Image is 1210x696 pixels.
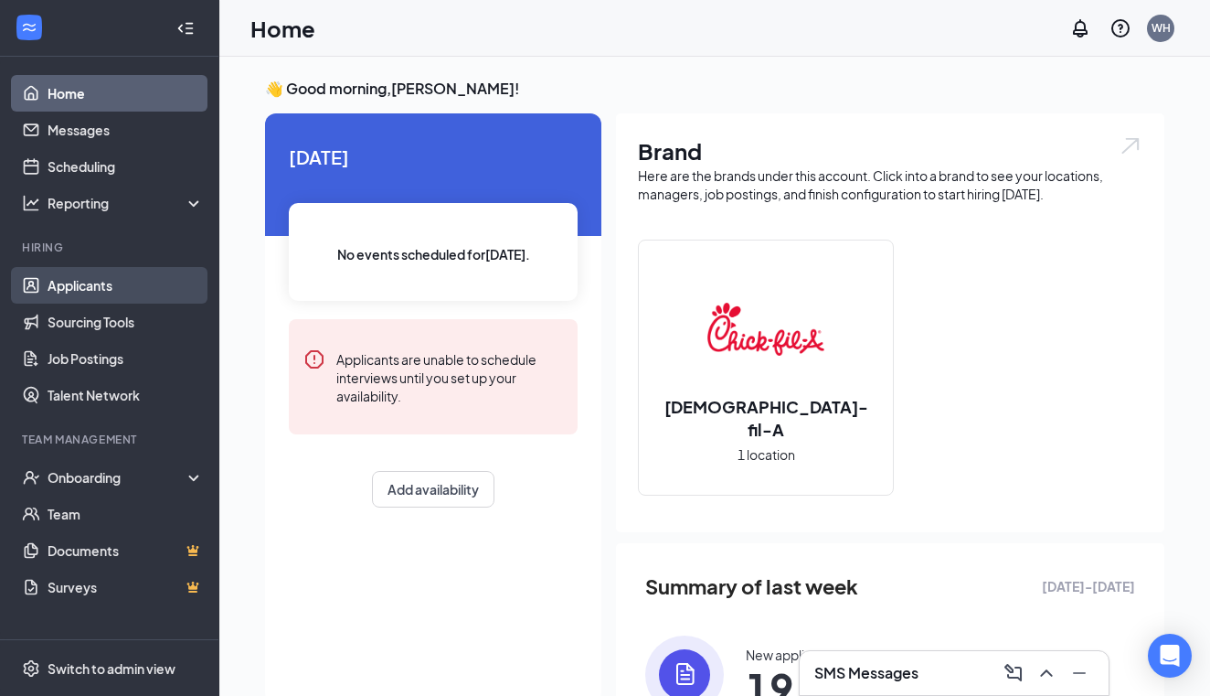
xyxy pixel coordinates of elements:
[1003,662,1024,684] svg: ComposeMessage
[48,468,188,487] div: Onboarding
[1152,20,1171,36] div: WH
[48,194,205,212] div: Reporting
[22,468,40,487] svg: UserCheck
[22,240,200,255] div: Hiring
[1035,662,1057,684] svg: ChevronUp
[22,659,40,678] svg: Settings
[372,471,494,508] button: Add availability
[250,13,315,44] h1: Home
[48,340,204,377] a: Job Postings
[645,571,858,603] span: Summary of last week
[48,496,204,532] a: Team
[1065,659,1094,688] button: Minimize
[1042,576,1135,596] span: [DATE] - [DATE]
[707,271,824,388] img: Chick-fil-A
[1068,662,1090,684] svg: Minimize
[1069,17,1091,39] svg: Notifications
[289,143,578,171] span: [DATE]
[1148,634,1192,678] div: Open Intercom Messenger
[814,663,918,683] h3: SMS Messages
[738,444,795,465] span: 1 location
[48,569,204,605] a: SurveysCrown
[303,348,325,370] svg: Error
[638,166,1142,203] div: Here are the brands under this account. Click into a brand to see your locations, managers, job p...
[336,348,563,405] div: Applicants are unable to schedule interviews until you set up your availability.
[1109,17,1131,39] svg: QuestionInfo
[746,646,848,664] div: New applications
[48,304,204,340] a: Sourcing Tools
[999,659,1028,688] button: ComposeMessage
[20,18,38,37] svg: WorkstreamLogo
[48,659,175,678] div: Switch to admin view
[1119,135,1142,156] img: open.6027fd2a22e1237b5b06.svg
[1032,659,1061,688] button: ChevronUp
[639,395,893,441] h2: [DEMOGRAPHIC_DATA]-fil-A
[337,244,530,264] span: No events scheduled for [DATE] .
[48,112,204,148] a: Messages
[48,377,204,413] a: Talent Network
[22,194,40,212] svg: Analysis
[265,79,1164,99] h3: 👋 Good morning, [PERSON_NAME] !
[22,432,200,447] div: Team Management
[638,135,1142,166] h1: Brand
[48,75,204,112] a: Home
[48,148,204,185] a: Scheduling
[48,532,204,569] a: DocumentsCrown
[48,267,204,304] a: Applicants
[176,19,195,37] svg: Collapse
